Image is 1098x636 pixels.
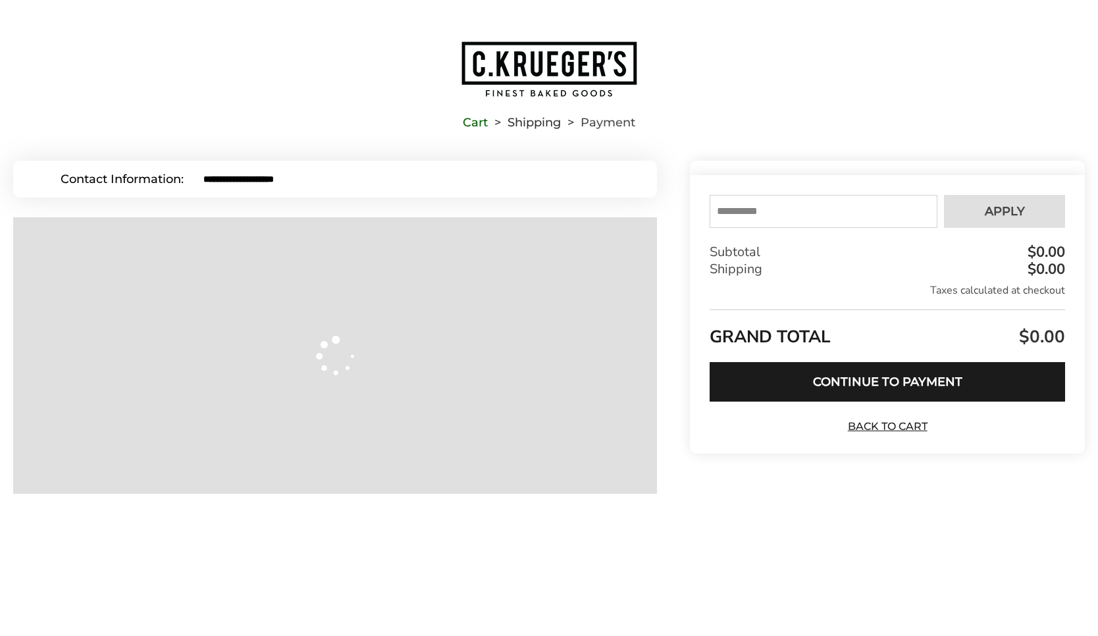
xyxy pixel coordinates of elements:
[710,261,1065,278] div: Shipping
[841,419,933,434] a: Back to Cart
[61,173,203,185] div: Contact Information:
[1024,262,1065,277] div: $0.00
[460,40,638,98] img: C.KRUEGER'S
[985,205,1025,217] span: Apply
[581,118,635,127] span: Payment
[1024,245,1065,259] div: $0.00
[488,118,561,127] li: Shipping
[1016,325,1065,348] span: $0.00
[463,118,488,127] a: Cart
[203,173,610,185] input: E-mail
[710,283,1065,298] div: Taxes calculated at checkout
[710,362,1065,402] button: Continue to Payment
[13,40,1085,98] a: Go to home page
[710,244,1065,261] div: Subtotal
[710,309,1065,352] div: GRAND TOTAL
[944,195,1065,228] button: Apply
